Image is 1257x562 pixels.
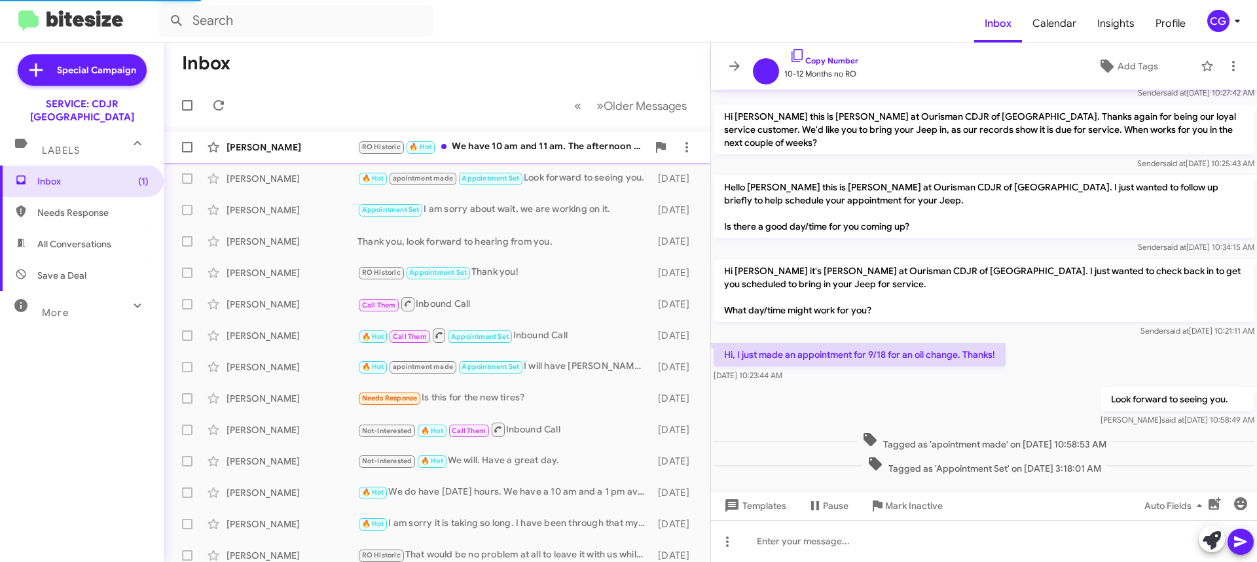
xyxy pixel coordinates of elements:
[462,362,519,371] span: Appointment Set
[362,427,412,435] span: Not-Interested
[357,139,647,154] div: We have 10 am and 11 am. The afternoon we have 2 pm or 4pm. What works best for you?
[651,455,700,468] div: [DATE]
[566,92,589,119] button: Previous
[1196,10,1243,32] button: CG
[574,97,581,114] span: «
[974,5,1022,43] span: Inbox
[362,332,384,341] span: 🔥 Hot
[158,5,433,37] input: Search
[1163,158,1186,168] span: said at
[1145,5,1196,43] span: Profile
[1134,494,1218,518] button: Auto Fields
[604,99,687,113] span: Older Messages
[362,551,401,559] span: RO Historic
[862,456,1106,475] span: Tagged as 'Appointment Set' on [DATE] 3:18:01 AM
[651,392,700,405] div: [DATE]
[357,516,651,531] div: I am sorry it is taking so long. I have been through that myself. Please let us know if we can he...
[357,171,651,186] div: Look forward to seeing you.
[362,362,384,371] span: 🔥 Hot
[1138,242,1254,252] span: Sender [DATE] 10:34:15 AM
[37,206,149,219] span: Needs Response
[721,494,786,518] span: Templates
[714,105,1254,154] p: Hi [PERSON_NAME] this is [PERSON_NAME] at Ourisman CDJR of [GEOGRAPHIC_DATA]. Thanks again for be...
[393,332,427,341] span: Call Them
[357,296,651,312] div: Inbound Call
[357,359,651,374] div: I will have [PERSON_NAME], your advisor call you to set the appointment for you.
[797,494,859,518] button: Pause
[823,494,848,518] span: Pause
[1161,415,1184,425] span: said at
[409,268,467,277] span: Appointment Set
[227,423,357,436] div: [PERSON_NAME]
[651,235,700,248] div: [DATE]
[362,394,418,402] span: Needs Response
[1087,5,1145,43] a: Insights
[714,259,1254,322] p: Hi [PERSON_NAME] it's [PERSON_NAME] at Ourisman CDJR of [GEOGRAPHIC_DATA]. I just wanted to check...
[362,519,384,528] span: 🔥 Hot
[362,457,412,465] span: Not-Interested
[596,97,604,114] span: »
[357,235,651,248] div: Thank you, look forward to hearing from you.
[227,486,357,499] div: [PERSON_NAME]
[651,486,700,499] div: [DATE]
[227,329,357,342] div: [PERSON_NAME]
[714,175,1254,238] p: Hello [PERSON_NAME] this is [PERSON_NAME] at Ourisman CDJR of [GEOGRAPHIC_DATA]. I just wanted to...
[714,370,782,380] span: [DATE] 10:23:44 AM
[421,427,443,435] span: 🔥 Hot
[362,143,401,151] span: RO Historic
[393,362,453,371] span: apointment made
[1163,242,1186,252] span: said at
[462,174,519,183] span: Appointment Set
[227,266,357,279] div: [PERSON_NAME]
[37,269,86,282] span: Save a Deal
[362,268,401,277] span: RO Historic
[651,518,700,531] div: [DATE]
[42,145,80,156] span: Labels
[1101,387,1254,411] p: Look forward to seeing you.
[37,175,149,188] span: Inbox
[651,423,700,436] div: [DATE]
[857,432,1112,451] span: Tagged as 'apointment made' on [DATE] 10:58:53 AM
[651,329,700,342] div: [DATE]
[227,549,357,562] div: [PERSON_NAME]
[1166,326,1189,336] span: said at
[567,92,695,119] nav: Page navigation example
[859,494,953,518] button: Mark Inactive
[1138,88,1254,97] span: Sender [DATE] 10:27:42 AM
[714,343,1006,366] p: Hi, I just made an appointment for 9/18 for an oil change. Thanks!
[1163,88,1186,97] span: said at
[227,235,357,248] div: [PERSON_NAME]
[885,494,943,518] span: Mark Inactive
[357,421,651,438] div: Inbound Call
[651,203,700,217] div: [DATE]
[393,174,453,183] span: apointment made
[362,301,396,309] span: Call Them
[227,392,357,405] div: [PERSON_NAME]
[651,360,700,374] div: [DATE]
[57,63,136,77] span: Special Campaign
[1140,326,1254,336] span: Sender [DATE] 10:21:11 AM
[42,307,69,319] span: More
[452,427,486,435] span: Call Them
[1060,54,1194,78] button: Add Tags
[1118,54,1158,78] span: Add Tags
[357,202,651,217] div: I am sorry about wait, we are working on it.
[1207,10,1230,32] div: CG
[651,266,700,279] div: [DATE]
[227,455,357,468] div: [PERSON_NAME]
[409,143,431,151] span: 🔥 Hot
[357,327,651,343] div: Inbound Call
[784,67,858,80] span: 10-12 Months no RO
[227,298,357,311] div: [PERSON_NAME]
[1022,5,1087,43] a: Calendar
[227,518,357,531] div: [PERSON_NAME]
[362,174,384,183] span: 🔥 Hot
[138,175,149,188] span: (1)
[227,203,357,217] div: [PERSON_NAME]
[357,265,651,280] div: Thank you!
[1144,494,1207,518] span: Auto Fields
[790,56,858,65] a: Copy Number
[357,453,651,468] div: We will. Have a great day.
